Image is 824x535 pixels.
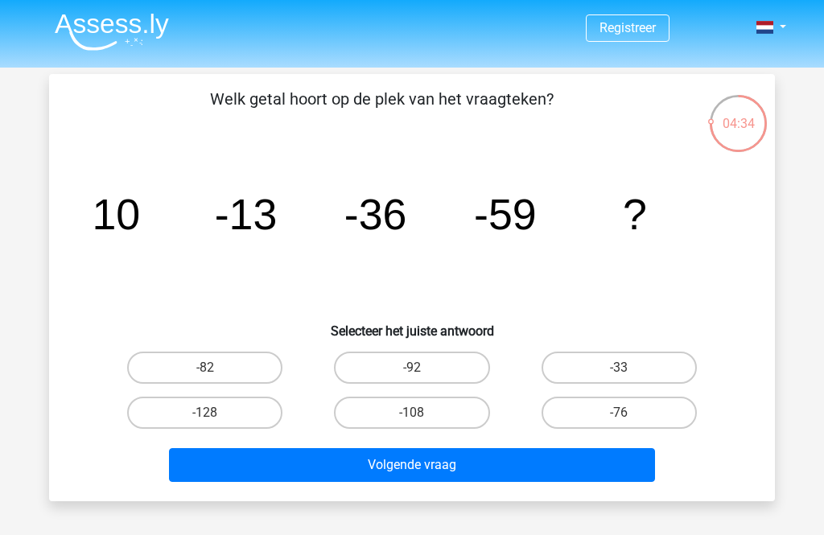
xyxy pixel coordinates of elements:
[623,190,647,238] tspan: ?
[127,397,282,429] label: -128
[127,352,282,384] label: -82
[542,397,697,429] label: -76
[344,190,407,238] tspan: -36
[169,448,656,482] button: Volgende vraag
[542,352,697,384] label: -33
[334,352,489,384] label: -92
[75,311,749,339] h6: Selecteer het juiste antwoord
[75,87,689,135] p: Welk getal hoort op de plek van het vraagteken?
[92,190,140,238] tspan: 10
[334,397,489,429] label: -108
[55,13,169,51] img: Assessly
[215,190,278,238] tspan: -13
[599,20,656,35] a: Registreer
[474,190,537,238] tspan: -59
[708,93,768,134] div: 04:34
